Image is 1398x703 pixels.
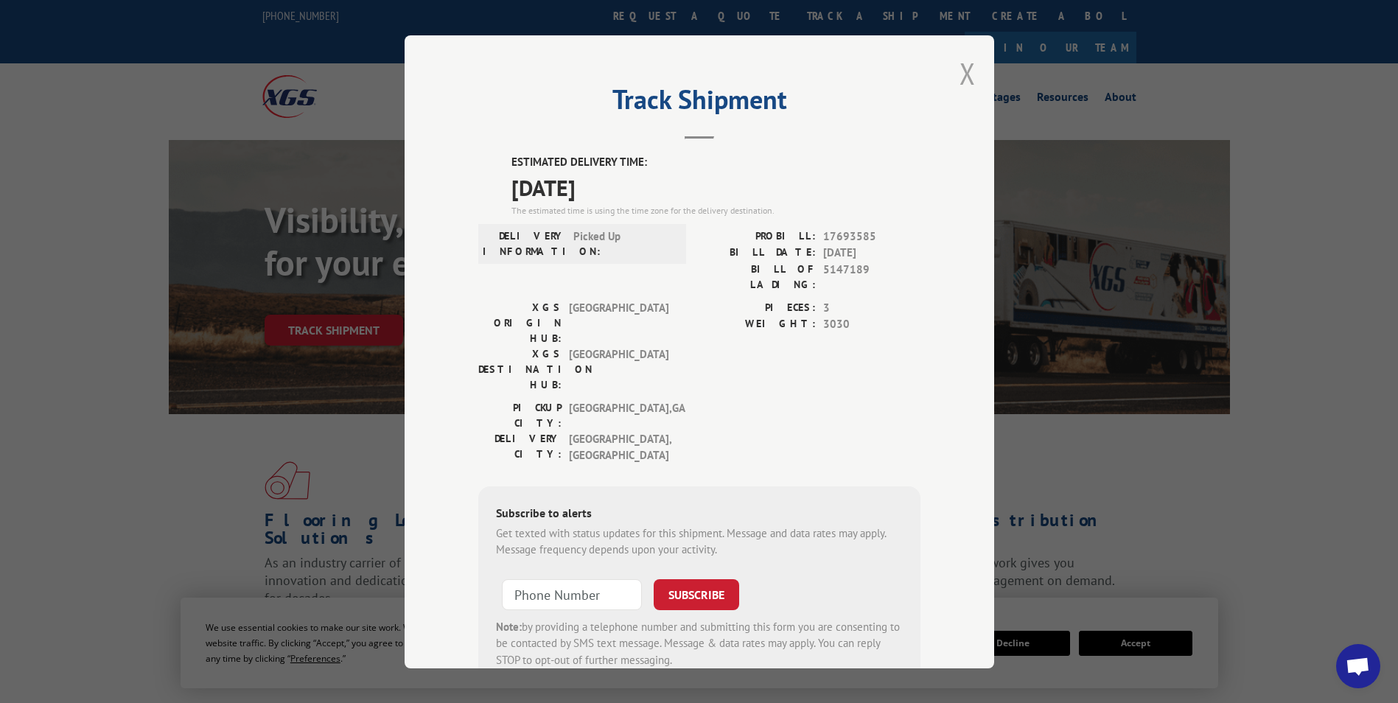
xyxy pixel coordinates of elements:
button: Close modal [960,54,976,93]
label: DELIVERY CITY: [478,430,562,464]
span: 5147189 [823,261,920,292]
label: BILL DATE: [699,245,816,262]
label: PICKUP CITY: [478,399,562,430]
div: Subscribe to alerts [496,503,903,525]
span: [GEOGRAPHIC_DATA] [569,299,668,346]
span: [DATE] [511,170,920,203]
label: WEIGHT: [699,316,816,333]
div: Open chat [1336,644,1380,688]
label: PIECES: [699,299,816,316]
label: DELIVERY INFORMATION: [483,228,566,259]
div: The estimated time is using the time zone for the delivery destination. [511,203,920,217]
div: by providing a telephone number and submitting this form you are consenting to be contacted by SM... [496,618,903,668]
strong: Note: [496,619,522,633]
span: [GEOGRAPHIC_DATA] , [GEOGRAPHIC_DATA] [569,430,668,464]
span: Picked Up [573,228,673,259]
label: XGS ORIGIN HUB: [478,299,562,346]
span: [DATE] [823,245,920,262]
span: 17693585 [823,228,920,245]
span: 3 [823,299,920,316]
input: Phone Number [502,578,642,609]
span: [GEOGRAPHIC_DATA] [569,346,668,392]
label: PROBILL: [699,228,816,245]
span: [GEOGRAPHIC_DATA] , GA [569,399,668,430]
label: BILL OF LADING: [699,261,816,292]
label: ESTIMATED DELIVERY TIME: [511,154,920,171]
label: XGS DESTINATION HUB: [478,346,562,392]
button: SUBSCRIBE [654,578,739,609]
span: 3030 [823,316,920,333]
h2: Track Shipment [478,89,920,117]
div: Get texted with status updates for this shipment. Message and data rates may apply. Message frequ... [496,525,903,558]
